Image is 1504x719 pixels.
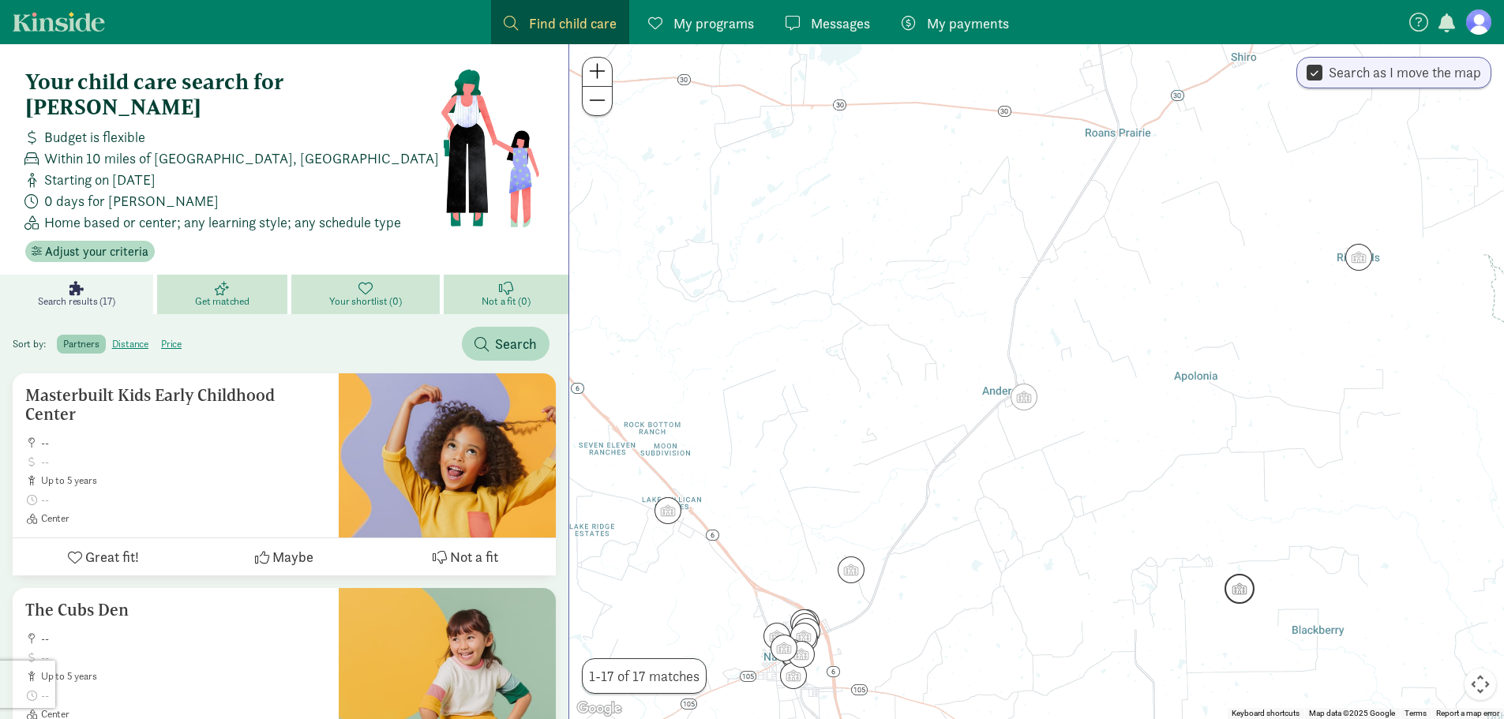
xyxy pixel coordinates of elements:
[13,337,54,350] span: Sort by:
[779,639,806,666] div: Click to see details
[44,212,401,233] span: Home based or center; any learning style; any schedule type
[462,327,549,361] button: Search
[41,474,326,487] span: up to 5 years
[41,632,326,645] span: --
[291,275,444,314] a: Your shortlist (0)
[85,546,139,567] span: Great fit!
[529,13,617,34] span: Find child care
[482,295,530,308] span: Not a fit (0)
[790,623,817,650] div: Click to see details
[790,609,817,636] div: Click to see details
[25,69,440,120] h4: Your child care search for [PERSON_NAME]
[41,436,326,449] span: --
[44,126,145,148] span: Budget is flexible
[1011,384,1037,410] div: Click to see details
[1309,709,1395,717] span: Map data ©2025 Google
[1405,709,1427,717] a: Terms
[573,698,625,719] img: Google
[44,169,156,190] span: Starting on [DATE]
[1345,244,1372,271] div: Click to see details
[1465,668,1496,700] button: Map camera controls
[1232,708,1300,719] button: Keyboard shortcuts
[573,698,625,719] a: Open this area in Google Maps (opens a new window)
[25,241,155,263] button: Adjust your criteria
[589,665,699,687] span: 1-17 of 17 matches
[272,546,313,567] span: Maybe
[811,13,870,34] span: Messages
[193,538,374,575] button: Maybe
[106,335,155,354] label: distance
[793,618,820,645] div: Click to see details
[41,512,326,525] span: Center
[375,538,556,575] button: Not a fit
[788,641,815,668] div: Click to see details
[792,613,819,640] div: Click to see details
[763,623,790,650] div: Click to see details
[44,190,219,212] span: 0 days for [PERSON_NAME]
[444,275,568,314] a: Not a fit (0)
[654,497,681,524] div: Click to see details
[157,275,291,314] a: Get matched
[57,335,105,354] label: partners
[1322,63,1481,82] label: Search as I move the map
[45,242,148,261] span: Adjust your criteria
[25,386,326,424] h5: Masterbuilt Kids Early Childhood Center
[771,635,797,661] div: Click to see details
[495,333,537,354] span: Search
[13,538,193,575] button: Great fit!
[1436,709,1499,717] a: Report a map error
[329,295,401,308] span: Your shortlist (0)
[25,601,326,620] h5: The Cubs Den
[673,13,754,34] span: My programs
[927,13,1009,34] span: My payments
[41,670,326,683] span: up to 5 years
[780,662,807,689] div: Click to see details
[44,148,439,169] span: Within 10 miles of [GEOGRAPHIC_DATA], [GEOGRAPHIC_DATA]
[13,12,105,32] a: Kinside
[155,335,188,354] label: price
[450,546,498,567] span: Not a fit
[195,295,249,308] span: Get matched
[1225,574,1255,604] div: Click to see details
[38,295,114,308] span: Search results (17)
[838,556,865,583] div: Click to see details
